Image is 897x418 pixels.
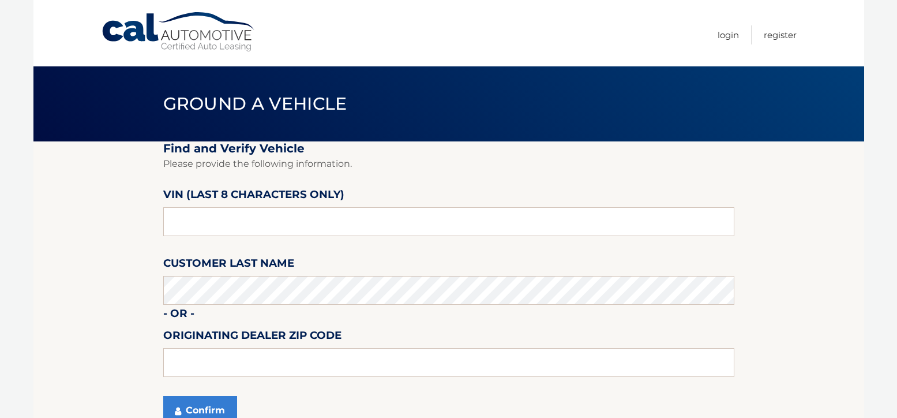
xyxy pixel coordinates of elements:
[163,327,341,348] label: Originating Dealer Zip Code
[163,186,344,207] label: VIN (last 8 characters only)
[163,93,347,114] span: Ground a Vehicle
[163,255,294,276] label: Customer Last Name
[718,25,739,44] a: Login
[163,156,734,172] p: Please provide the following information.
[163,305,194,326] label: - or -
[101,12,257,53] a: Cal Automotive
[163,141,734,156] h2: Find and Verify Vehicle
[764,25,797,44] a: Register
